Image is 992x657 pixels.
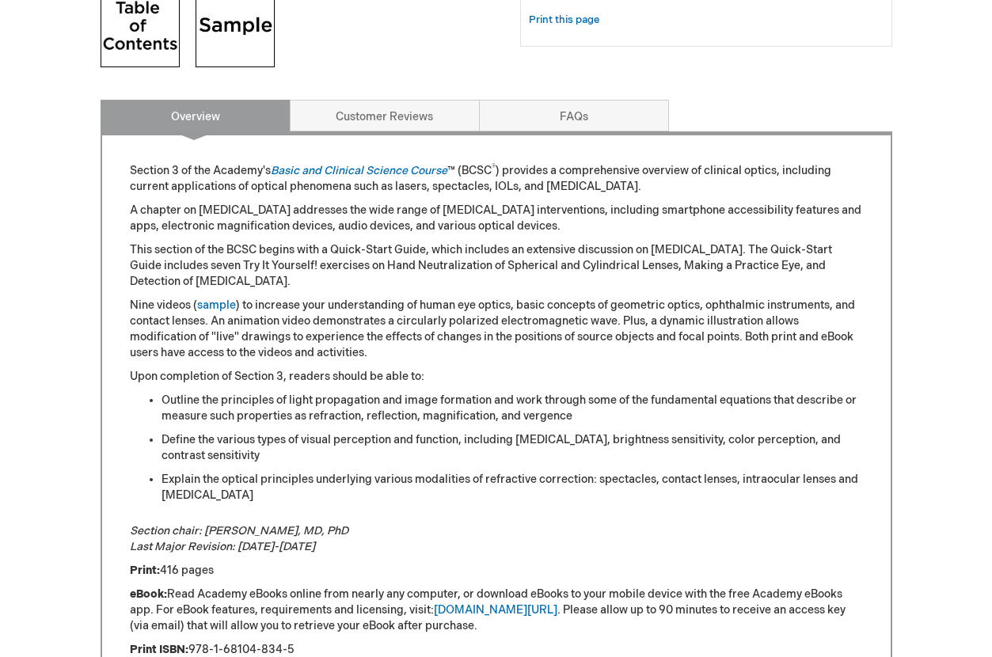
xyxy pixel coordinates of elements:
[130,524,348,553] em: Section chair: [PERSON_NAME], MD, PhD Last Major Revision: [DATE]-[DATE]
[162,472,863,503] li: Explain the optical principles underlying various modalities of refractive correction: spectacles...
[492,163,496,173] sup: ®
[271,164,447,177] a: Basic and Clinical Science Course
[130,242,863,290] p: This section of the BCSC begins with a Quick-Start Guide, which includes an extensive discussion ...
[434,603,557,617] a: [DOMAIN_NAME][URL]
[197,298,236,312] a: sample
[130,298,863,361] p: Nine videos ( ) to increase your understanding of human eye optics, basic concepts of geometric o...
[130,203,863,234] p: A chapter on [MEDICAL_DATA] addresses the wide range of [MEDICAL_DATA] interventions, including s...
[130,563,863,579] p: 416 pages
[290,100,480,131] a: Customer Reviews
[130,369,863,385] p: Upon completion of Section 3, readers should be able to:
[130,564,160,577] strong: Print:
[529,10,599,30] a: Print this page
[130,587,167,601] strong: eBook:
[130,587,863,634] p: Read Academy eBooks online from nearly any computer, or download eBooks to your mobile device wit...
[162,432,863,464] li: Define the various types of visual perception and function, including [MEDICAL_DATA], brightness ...
[130,643,188,656] strong: Print ISBN:
[130,163,863,195] p: Section 3 of the Academy's ™ (BCSC ) provides a comprehensive overview of clinical optics, includ...
[479,100,669,131] a: FAQs
[101,100,291,131] a: Overview
[162,393,863,424] li: Outline the principles of light propagation and image formation and work through some of the fund...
